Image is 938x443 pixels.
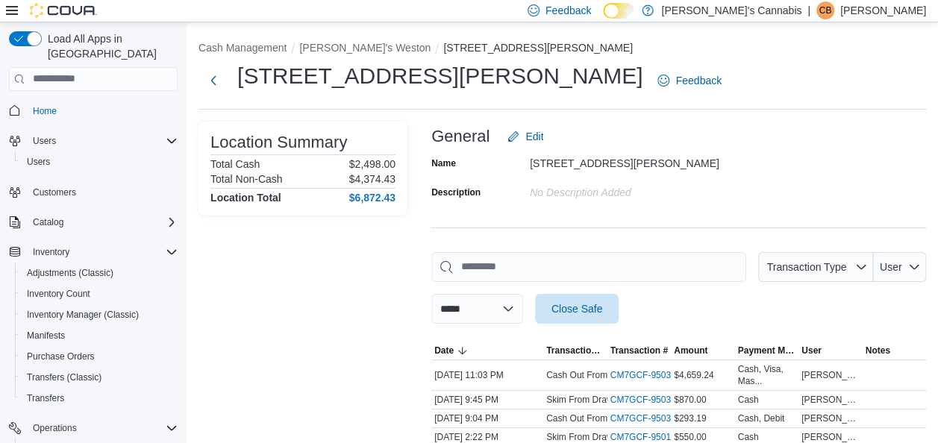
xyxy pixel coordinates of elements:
[15,151,184,172] button: Users
[15,304,184,325] button: Inventory Manager (Classic)
[543,342,607,359] button: Transaction Type
[210,158,260,170] h6: Total Cash
[610,345,668,356] span: Transaction #
[27,132,62,150] button: Users
[434,345,454,356] span: Date
[15,346,184,367] button: Purchase Orders
[551,301,602,316] span: Close Safe
[758,252,873,282] button: Transaction Type
[198,40,926,58] nav: An example of EuiBreadcrumbs
[27,419,83,437] button: Operations
[819,1,832,19] span: CB
[33,186,76,198] span: Customers
[546,431,679,443] p: Skim From Drawer (Till 1 (aka A))
[27,243,178,261] span: Inventory
[15,325,184,346] button: Manifests
[21,327,178,345] span: Manifests
[735,342,799,359] button: Payment Methods
[349,158,395,170] p: $2,498.00
[33,216,63,228] span: Catalog
[210,173,283,185] h6: Total Non-Cash
[738,412,785,424] div: Cash, Debit
[443,42,633,54] button: [STREET_ADDRESS][PERSON_NAME]
[610,431,688,443] a: CM7GCF-95014External link
[863,342,927,359] button: Notes
[738,431,759,443] div: Cash
[546,345,604,356] span: Transaction Type
[530,151,730,169] div: [STREET_ADDRESS][PERSON_NAME]
[674,412,706,424] span: $293.19
[21,306,178,324] span: Inventory Manager (Classic)
[15,388,184,409] button: Transfers
[738,345,796,356] span: Payment Methods
[33,422,77,434] span: Operations
[3,131,184,151] button: Users
[767,261,847,273] span: Transaction Type
[21,153,178,171] span: Users
[21,327,71,345] a: Manifests
[27,419,178,437] span: Operations
[801,412,860,424] span: [PERSON_NAME]
[27,243,75,261] button: Inventory
[661,1,801,19] p: [PERSON_NAME]'s Cannabis
[801,345,822,356] span: User
[801,394,860,406] span: [PERSON_NAME]
[3,212,184,233] button: Catalog
[610,412,688,424] a: CM7GCF-95033External link
[738,394,759,406] div: Cash
[21,285,96,303] a: Inventory Count
[431,409,543,427] div: [DATE] 9:04 PM
[21,389,70,407] a: Transfers
[21,264,119,282] a: Adjustments (Classic)
[431,391,543,409] div: [DATE] 9:45 PM
[501,122,549,151] button: Edit
[840,1,926,19] p: [PERSON_NAME]
[21,285,178,303] span: Inventory Count
[607,342,672,359] button: Transaction #
[675,73,721,88] span: Feedback
[349,192,395,204] h4: $6,872.43
[431,128,490,145] h3: General
[30,3,97,18] img: Cova
[431,366,543,384] div: [DATE] 11:03 PM
[21,368,178,386] span: Transfers (Classic)
[299,42,431,54] button: [PERSON_NAME]'s Weston
[807,1,810,19] p: |
[27,351,95,362] span: Purchase Orders
[27,132,178,150] span: Users
[42,31,178,61] span: Load All Apps in [GEOGRAPHIC_DATA]
[546,412,710,424] p: Cash Out From Drawer (Till 2 (aka Till B))
[21,306,145,324] a: Inventory Manager (Classic)
[198,66,228,95] button: Next
[873,252,926,282] button: User
[27,392,64,404] span: Transfers
[546,394,679,406] p: Skim From Drawer (Till 1 (aka A))
[545,3,591,18] span: Feedback
[798,342,863,359] button: User
[27,213,69,231] button: Catalog
[530,180,730,198] div: No Description added
[198,42,287,54] button: Cash Management
[27,267,113,279] span: Adjustments (Classic)
[27,183,178,201] span: Customers
[27,101,178,120] span: Home
[671,342,735,359] button: Amount
[21,389,178,407] span: Transfers
[21,348,178,365] span: Purchase Orders
[535,294,619,324] button: Close Safe
[21,153,56,171] a: Users
[431,157,456,169] label: Name
[210,133,347,151] h3: Location Summary
[210,192,281,204] h4: Location Total
[431,342,543,359] button: Date
[603,3,634,19] input: Dark Mode
[674,431,706,443] span: $550.00
[27,288,90,300] span: Inventory Count
[816,1,834,19] div: Cyrena Brathwaite
[674,394,706,406] span: $870.00
[33,246,69,258] span: Inventory
[866,345,890,356] span: Notes
[801,431,860,443] span: [PERSON_NAME]
[27,183,82,201] a: Customers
